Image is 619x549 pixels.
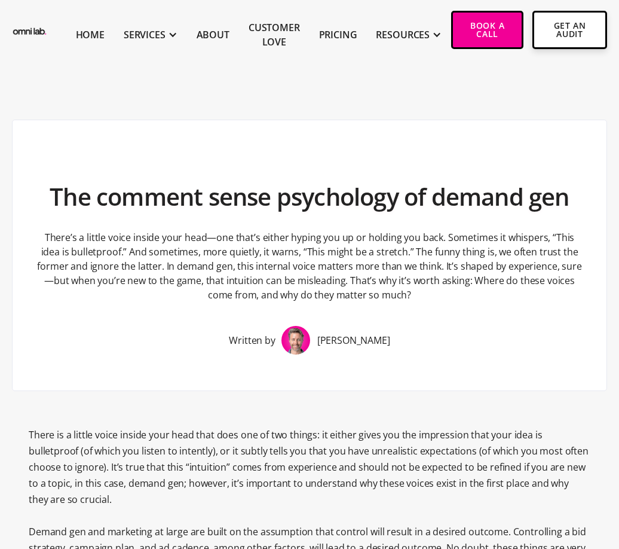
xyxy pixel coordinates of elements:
div: RESOURCES [376,28,430,42]
a: Psychology•Blog Post [256,144,363,164]
a: Pricing [319,28,357,42]
a: Written by[PERSON_NAME] [229,314,390,367]
div: SERVICES [124,28,166,42]
a: Book a Call [451,11,523,49]
div: Віджет чату [559,492,619,549]
div: • [312,150,315,158]
div: Written by [229,335,275,345]
p: There is a little voice inside your head that does one of two things: it either gives you the imp... [29,427,590,508]
h1: The comment sense psychology of demand gen [50,175,569,218]
p: ‍ [29,508,590,524]
a: Customer Love [249,20,300,49]
p: There’s a little voice inside your head—one that’s either hyping you up or holding you back. Some... [36,218,583,314]
a: About [197,28,229,42]
a: Home [76,28,105,42]
a: Get An Audit [532,11,607,49]
img: Omni Lab: B2B SaaS Demand Generation Agency [12,25,47,36]
a: home [12,22,47,38]
div: Blog Post [315,150,363,158]
div: [PERSON_NAME] [317,335,390,345]
div: Psychology [256,150,312,158]
iframe: Chat Widget [559,492,619,549]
